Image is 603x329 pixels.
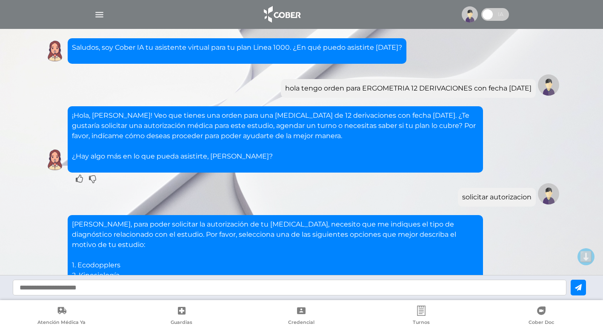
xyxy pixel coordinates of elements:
img: Cober_menu-lines-white.svg [94,9,105,20]
span: Turnos [413,319,430,327]
a: Credencial [242,306,362,327]
a: Cober Doc [481,306,601,327]
span: Cober Doc [529,319,554,327]
span: Atención Médica Ya [37,319,86,327]
img: logo_cober_home-white.png [259,4,304,25]
button: ⬇️ [577,248,594,265]
a: Turnos [361,306,481,327]
div: hola tengo orden para ERGOMETRIA 12 DERIVACIONES con fecha [DATE] [285,83,532,94]
img: Tu imagen [538,74,559,96]
a: Guardias [122,306,242,327]
span: Credencial [288,319,314,327]
span: Guardias [171,319,192,327]
a: Atención Médica Ya [2,306,122,327]
img: profile-placeholder.svg [462,6,478,23]
img: Tu imagen [538,183,559,204]
img: Cober IA [44,149,66,170]
img: Cober IA [44,40,66,62]
p: Saludos, soy Cober IA tu asistente virtual para tu plan Linea 1000. ¿En qué puedo asistirte [DATE]? [72,43,402,53]
div: solicitar autorizacion [462,192,532,202]
p: ¡Hola, [PERSON_NAME]! Veo que tienes una orden para una [MEDICAL_DATA] de 12 derivaciones con fec... [72,111,479,162]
